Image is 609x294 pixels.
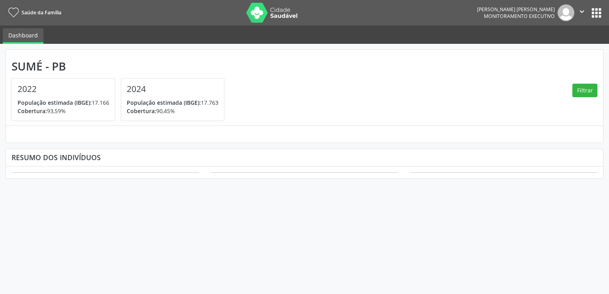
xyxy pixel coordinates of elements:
[12,60,230,73] div: Sumé - PB
[6,6,61,19] a: Saúde da Família
[22,9,61,16] span: Saúde da Família
[558,4,574,21] img: img
[572,84,597,97] button: Filtrar
[18,98,109,107] p: 17.166
[18,84,109,94] h4: 2022
[589,6,603,20] button: apps
[477,6,555,13] div: [PERSON_NAME] [PERSON_NAME]
[574,4,589,21] button: 
[578,7,586,16] i: 
[18,107,47,115] span: Cobertura:
[18,107,109,115] p: 93,59%
[127,107,156,115] span: Cobertura:
[127,99,201,106] span: População estimada (IBGE):
[484,13,555,20] span: Monitoramento Executivo
[18,99,92,106] span: População estimada (IBGE):
[127,98,218,107] p: 17.763
[12,153,597,162] div: Resumo dos indivíduos
[3,28,43,44] a: Dashboard
[127,84,218,94] h4: 2024
[127,107,218,115] p: 90,45%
